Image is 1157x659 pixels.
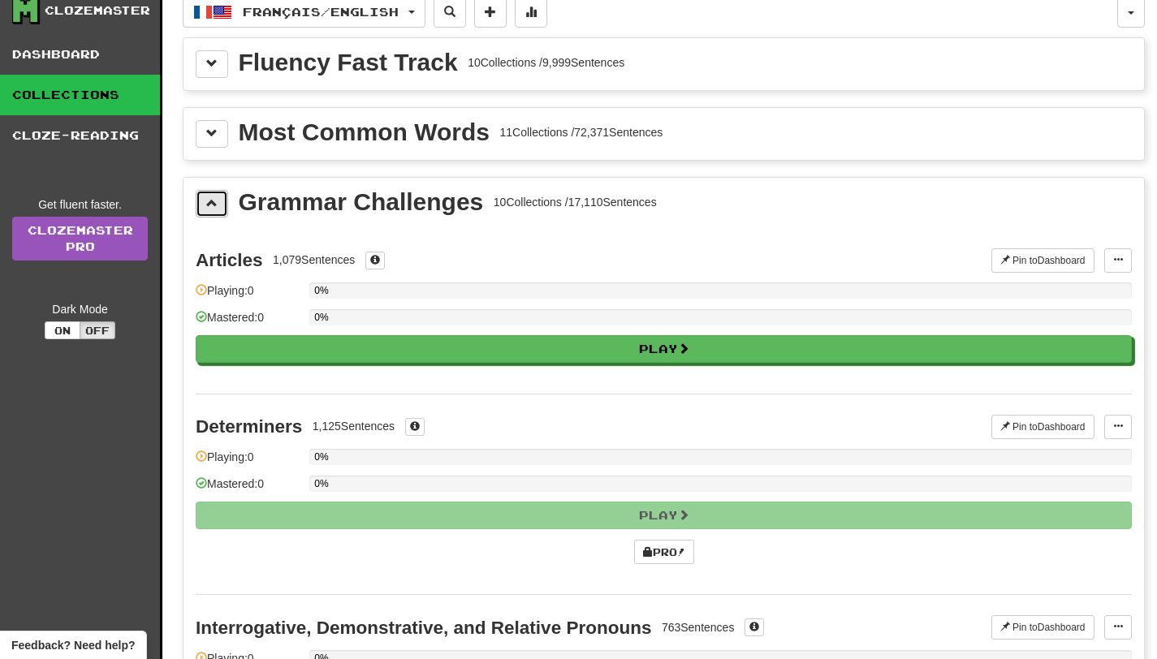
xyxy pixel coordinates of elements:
[196,476,301,502] div: Mastered: 0
[499,124,663,140] div: 11 Collections / 72,371 Sentences
[196,309,301,336] div: Mastered: 0
[12,196,148,213] div: Get fluent faster.
[494,194,657,210] div: 10 Collections / 17,110 Sentences
[239,120,490,144] div: Most Common Words
[196,416,302,437] div: Determiners
[12,301,148,317] div: Dark Mode
[196,502,1132,529] button: Play
[196,449,301,476] div: Playing: 0
[273,252,355,268] div: 1,079 Sentences
[196,618,651,638] div: Interrogative, Demonstrative, and Relative Pronouns
[313,418,395,434] div: 1,125 Sentences
[991,248,1094,273] button: Pin toDashboard
[80,321,115,339] button: Off
[991,415,1094,439] button: Pin toDashboard
[991,615,1094,640] button: Pin toDashboard
[12,217,148,261] a: ClozemasterPro
[239,50,458,75] div: Fluency Fast Track
[11,637,135,653] span: Open feedback widget
[243,5,399,19] span: Français / English
[662,619,735,635] div: 763 Sentences
[196,250,263,270] div: Articles
[196,335,1132,363] button: Play
[45,2,150,19] div: Clozemaster
[634,540,694,564] a: Pro!
[468,54,624,71] div: 10 Collections / 9,999 Sentences
[45,321,80,339] button: On
[239,190,484,214] div: Grammar Challenges
[196,282,301,309] div: Playing: 0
